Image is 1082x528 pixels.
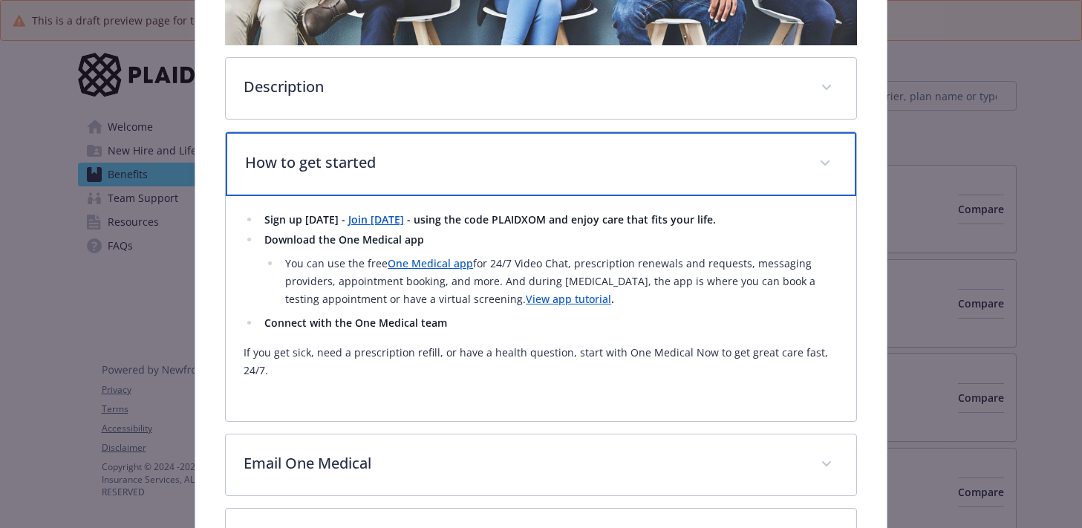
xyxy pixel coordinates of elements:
p: Email One Medical [244,452,802,475]
p: Description [244,76,802,98]
strong: . [611,292,614,306]
strong: - using the code PLAIDXOM and enjoy care that fits your life. [407,212,716,226]
div: Email One Medical [226,434,856,495]
strong: Connect with the One Medical team [264,316,447,330]
a: Join [DATE] [348,212,404,226]
strong: Sign up [DATE] - [264,212,345,226]
p: How to get started [245,151,801,174]
div: How to get started [226,196,856,422]
div: How to get started [226,132,856,196]
a: View app tutorial [526,292,611,306]
a: One Medical app [388,256,473,270]
div: Description [226,58,856,119]
p: If you get sick, need a prescription refill, or have a health question, start with One Medical No... [244,344,838,379]
strong: Download the One Medical app [264,232,424,247]
li: You can use the free for 24/7 Video Chat, prescription renewals and requests, messaging providers... [281,255,838,308]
